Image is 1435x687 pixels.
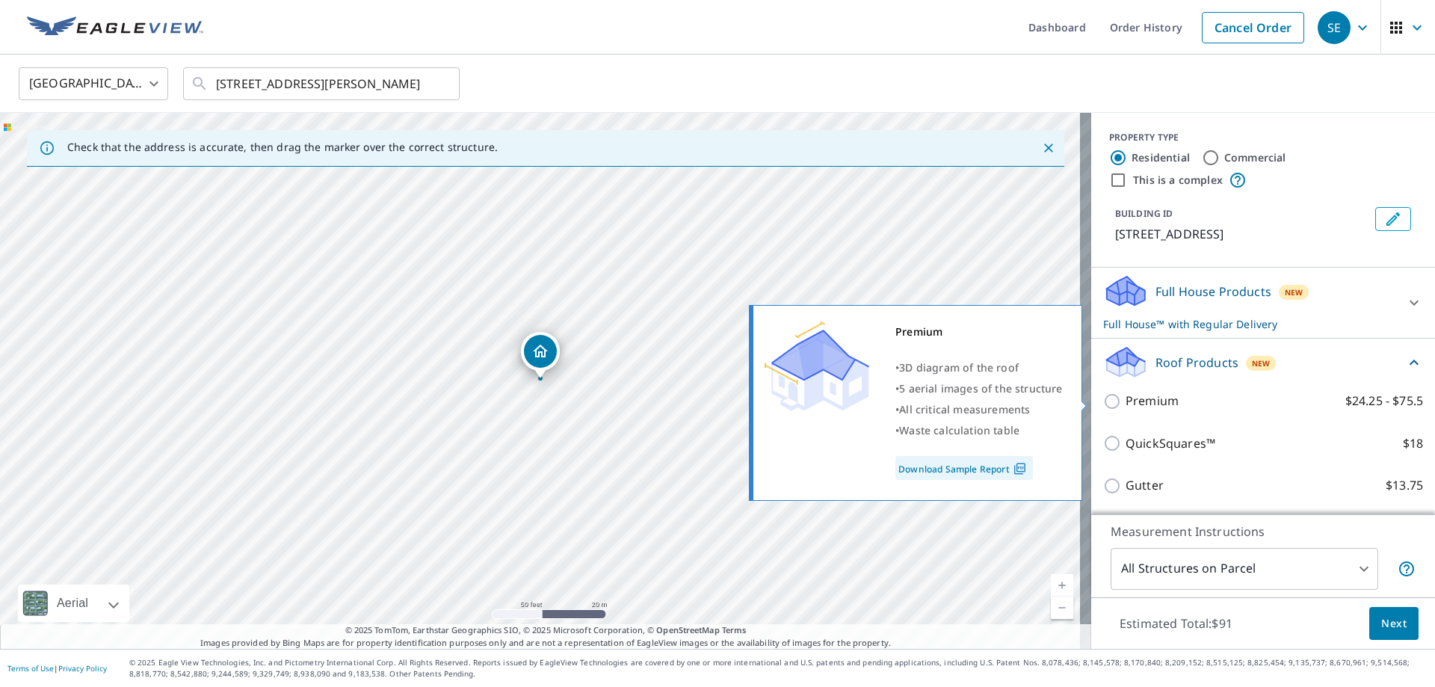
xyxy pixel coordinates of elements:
[1103,316,1396,332] p: Full House™ with Regular Delivery
[1126,392,1179,410] p: Premium
[1202,12,1304,43] a: Cancel Order
[52,585,93,622] div: Aerial
[1318,11,1351,44] div: SE
[27,16,203,39] img: EV Logo
[1039,138,1058,158] button: Close
[1386,476,1423,495] p: $13.75
[19,63,168,105] div: [GEOGRAPHIC_DATA]
[1155,354,1238,372] p: Roof Products
[895,399,1063,420] div: •
[7,664,107,673] p: |
[345,624,747,637] span: © 2025 TomTom, Earthstar Geographics SIO, © 2025 Microsoft Corporation, ©
[216,63,429,105] input: Search by address or latitude-longitude
[899,423,1019,437] span: Waste calculation table
[1252,357,1271,369] span: New
[7,663,54,674] a: Terms of Use
[1103,345,1423,380] div: Roof ProductsNew
[1109,131,1417,144] div: PROPERTY TYPE
[1108,607,1244,640] p: Estimated Total: $91
[1051,597,1073,619] a: Current Level 19, Zoom Out
[1224,150,1286,165] label: Commercial
[1126,434,1215,453] p: QuickSquares™
[1381,614,1407,633] span: Next
[1010,462,1030,475] img: Pdf Icon
[1155,283,1271,301] p: Full House Products
[895,321,1063,342] div: Premium
[1133,173,1223,188] label: This is a complex
[895,456,1033,480] a: Download Sample Report
[1285,286,1303,298] span: New
[899,402,1030,416] span: All critical measurements
[722,624,747,635] a: Terms
[1369,607,1419,641] button: Next
[1403,434,1423,453] p: $18
[656,624,719,635] a: OpenStreetMap
[18,585,129,622] div: Aerial
[129,657,1428,680] p: © 2025 Eagle View Technologies, Inc. and Pictometry International Corp. All Rights Reserved. Repo...
[58,663,107,674] a: Privacy Policy
[895,420,1063,441] div: •
[1115,225,1369,243] p: [STREET_ADDRESS]
[899,381,1062,395] span: 5 aerial images of the structure
[1345,392,1423,410] p: $24.25 - $75.5
[895,378,1063,399] div: •
[67,141,498,154] p: Check that the address is accurate, then drag the marker over the correct structure.
[1126,476,1164,495] p: Gutter
[521,332,560,378] div: Dropped pin, building 1, Residential property, 1405 E Crystal Dr La Grange, KY 40031
[1051,574,1073,597] a: Current Level 19, Zoom In
[1375,207,1411,231] button: Edit building 1
[765,321,869,411] img: Premium
[899,360,1019,375] span: 3D diagram of the roof
[1103,274,1423,332] div: Full House ProductsNewFull House™ with Regular Delivery
[895,357,1063,378] div: •
[1132,150,1190,165] label: Residential
[1111,523,1416,540] p: Measurement Instructions
[1398,560,1416,578] span: Your report will include each building or structure inside the parcel boundary. In some cases, du...
[1115,207,1173,220] p: BUILDING ID
[1111,548,1378,590] div: All Structures on Parcel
